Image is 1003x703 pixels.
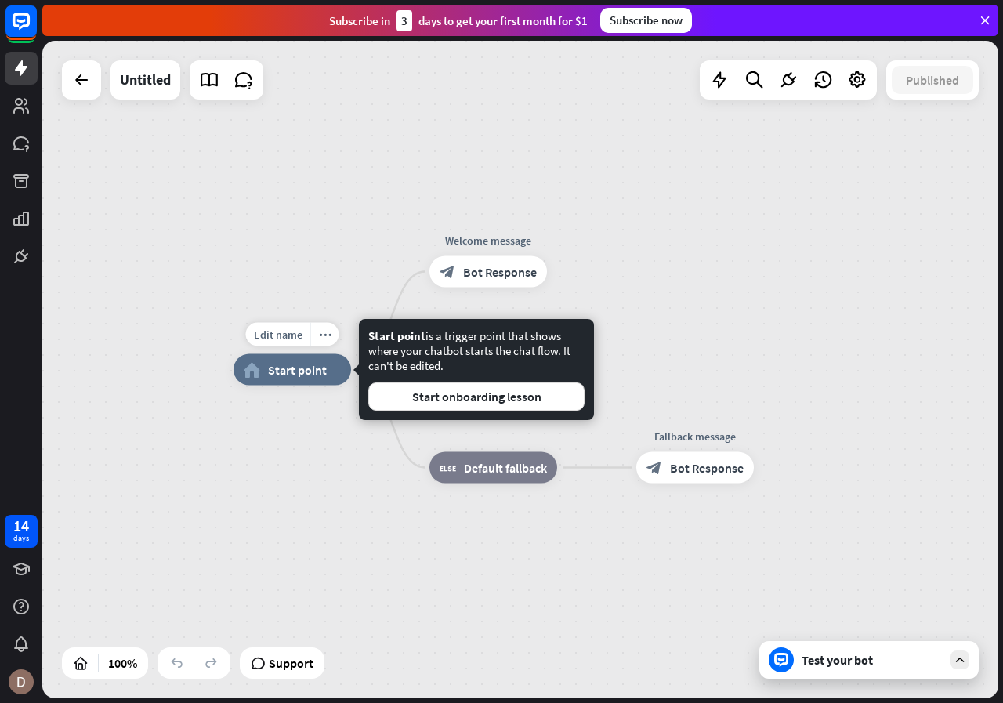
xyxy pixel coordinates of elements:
[120,60,171,100] div: Untitled
[646,460,662,476] i: block_bot_response
[418,233,559,248] div: Welcome message
[440,264,455,280] i: block_bot_response
[319,328,331,340] i: more_horiz
[463,264,537,280] span: Bot Response
[396,10,412,31] div: 3
[244,362,260,378] i: home_2
[464,460,547,476] span: Default fallback
[103,650,142,676] div: 100%
[440,460,456,476] i: block_fallback
[13,519,29,533] div: 14
[13,6,60,53] button: Open LiveChat chat widget
[368,328,425,343] span: Start point
[670,460,744,476] span: Bot Response
[268,362,327,378] span: Start point
[625,429,766,444] div: Fallback message
[892,66,973,94] button: Published
[368,382,585,411] button: Start onboarding lesson
[269,650,313,676] span: Support
[600,8,692,33] div: Subscribe now
[5,515,38,548] a: 14 days
[329,10,588,31] div: Subscribe in days to get your first month for $1
[13,533,29,544] div: days
[802,652,943,668] div: Test your bot
[254,328,302,342] span: Edit name
[368,328,585,411] div: is a trigger point that shows where your chatbot starts the chat flow. It can't be edited.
